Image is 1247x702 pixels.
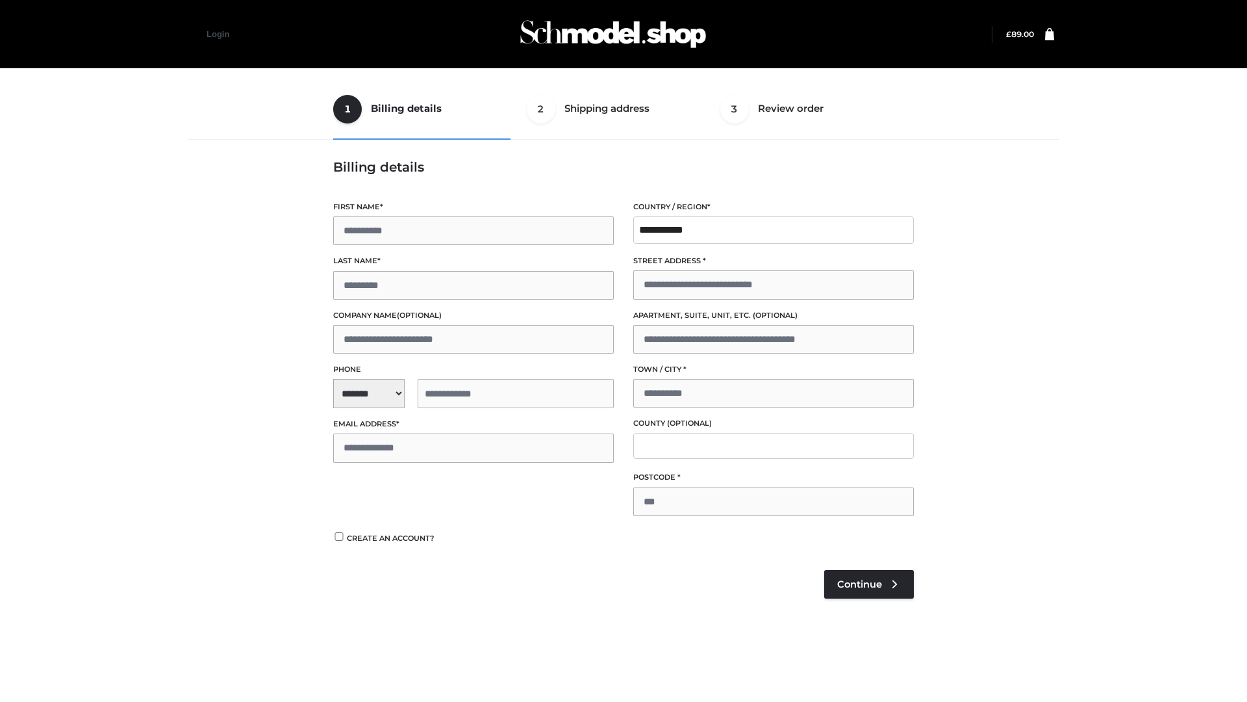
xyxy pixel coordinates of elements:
span: (optional) [397,311,442,320]
img: Schmodel Admin 964 [516,8,711,60]
a: £89.00 [1006,29,1034,39]
label: Phone [333,363,614,376]
label: Company name [333,309,614,322]
span: £ [1006,29,1011,39]
label: Email address [333,418,614,430]
span: (optional) [753,311,798,320]
a: Login [207,29,229,39]
label: County [633,417,914,430]
label: Town / City [633,363,914,376]
input: Create an account? [333,532,345,541]
a: Continue [824,570,914,599]
span: Create an account? [347,534,435,543]
label: Postcode [633,471,914,484]
label: Apartment, suite, unit, etc. [633,309,914,322]
label: First name [333,201,614,213]
span: Continue [837,578,882,590]
label: Street address [633,255,914,267]
bdi: 89.00 [1006,29,1034,39]
h3: Billing details [333,159,914,175]
span: (optional) [667,419,712,428]
label: Country / Region [633,201,914,213]
label: Last name [333,255,614,267]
